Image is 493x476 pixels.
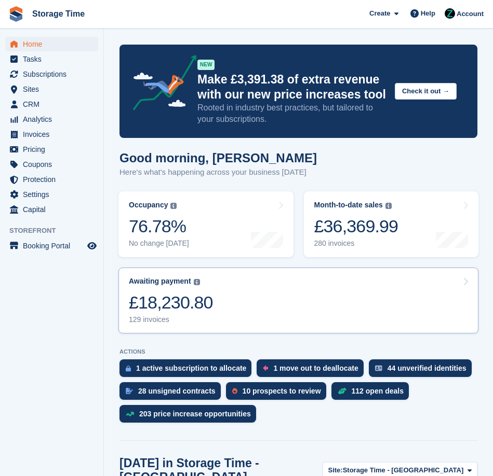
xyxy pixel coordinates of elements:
p: Rooted in industry best practices, but tailored to your subscriptions. [197,102,387,125]
a: menu [5,172,98,187]
button: Check it out → [395,83,457,100]
div: 1 active subscription to allocate [136,364,246,372]
div: 129 invoices [129,315,213,324]
img: contract_signature_icon-13c848040528278c33f63329250d36e43548de30e8caae1d1a13099fd9432cc5.svg [126,388,133,394]
div: NEW [197,60,215,70]
span: Capital [23,202,85,217]
span: Subscriptions [23,67,85,81]
span: Storefront [9,226,103,236]
img: icon-info-grey-7440780725fd019a000dd9b08b2336e03edf1995a4989e88bcd33f0948082b44.svg [194,279,200,285]
div: £18,230.80 [129,292,213,313]
h1: Good morning, [PERSON_NAME] [119,151,317,165]
img: stora-icon-8386f47178a22dfd0bd8f6a31ec36ba5ce8667c1dd55bd0f319d3a0aa187defe.svg [8,6,24,22]
img: active_subscription_to_allocate_icon-d502201f5373d7db506a760aba3b589e785aa758c864c3986d89f69b8ff3... [126,365,131,372]
a: menu [5,202,98,217]
a: 44 unverified identities [369,359,477,382]
a: Storage Time [28,5,89,22]
a: menu [5,157,98,172]
img: verify_identity-adf6edd0f0f0b5bbfe63781bf79b02c33cf7c696d77639b501bdc392416b5a36.svg [375,365,382,371]
a: menu [5,82,98,96]
a: menu [5,142,98,157]
a: 28 unsigned contracts [119,382,226,405]
div: 1 move out to deallocate [273,364,358,372]
a: menu [5,52,98,66]
a: Awaiting payment £18,230.80 129 invoices [118,268,478,333]
a: 112 open deals [331,382,414,405]
div: 10 prospects to review [243,387,321,395]
span: Help [421,8,435,19]
p: ACTIONS [119,348,477,355]
div: No change [DATE] [129,239,189,248]
img: deal-1b604bf984904fb50ccaf53a9ad4b4a5d6e5aea283cecdc64d6e3604feb123c2.svg [338,387,347,395]
p: Make £3,391.38 of extra revenue with our new price increases tool [197,72,387,102]
span: Sites [23,82,85,96]
a: Occupancy 76.78% No change [DATE] [118,191,294,257]
div: £36,369.99 [314,216,398,237]
div: 112 open deals [352,387,404,395]
a: 1 move out to deallocate [257,359,368,382]
span: Coupons [23,157,85,172]
div: 76.78% [129,216,189,237]
span: Invoices [23,127,85,142]
span: Booking Portal [23,239,85,253]
a: Month-to-date sales £36,369.99 280 invoices [304,191,479,257]
img: Zain Sarwar [445,8,455,19]
span: Pricing [23,142,85,157]
span: CRM [23,97,85,111]
a: 203 price increase opportunities [119,405,261,428]
div: Month-to-date sales [314,201,383,209]
img: price-adjustments-announcement-icon-8257ccfd72463d97f412b2fc003d46551f7dbcb40ab6d574587a9cd5c0d94... [124,55,197,114]
a: menu [5,112,98,127]
span: Protection [23,172,85,187]
div: Awaiting payment [129,277,191,286]
a: Preview store [86,240,98,252]
a: 1 active subscription to allocate [119,359,257,382]
p: Here's what's happening across your business [DATE] [119,166,317,178]
img: icon-info-grey-7440780725fd019a000dd9b08b2336e03edf1995a4989e88bcd33f0948082b44.svg [170,203,177,209]
img: icon-info-grey-7440780725fd019a000dd9b08b2336e03edf1995a4989e88bcd33f0948082b44.svg [385,203,392,209]
div: 203 price increase opportunities [139,410,251,418]
a: menu [5,67,98,81]
span: Settings [23,187,85,202]
span: Account [457,9,484,19]
img: price_increase_opportunities-93ffe204e8149a01c8c9dc8f82e8f89637d9d84a8eef4429ea346261dce0b2c0.svg [126,412,134,416]
img: move_outs_to_deallocate_icon-f764333ba52eb49d3ac5e1228854f67142a1ed5810a6f6cc68b1a99e826820c5.svg [263,365,268,371]
span: Create [369,8,390,19]
span: Storage Time - [GEOGRAPHIC_DATA] [343,465,464,475]
div: 28 unsigned contracts [138,387,216,395]
div: Occupancy [129,201,168,209]
a: menu [5,187,98,202]
span: Tasks [23,52,85,66]
img: prospect-51fa495bee0391a8d652442698ab0144808aea92771e9ea1ae160a38d050c398.svg [232,388,237,394]
span: Analytics [23,112,85,127]
a: menu [5,239,98,253]
div: 44 unverified identities [388,364,467,372]
a: 10 prospects to review [226,382,331,405]
span: Home [23,37,85,51]
div: 280 invoices [314,239,398,248]
a: menu [5,37,98,51]
a: menu [5,97,98,111]
span: Site: [328,465,343,475]
a: menu [5,127,98,142]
